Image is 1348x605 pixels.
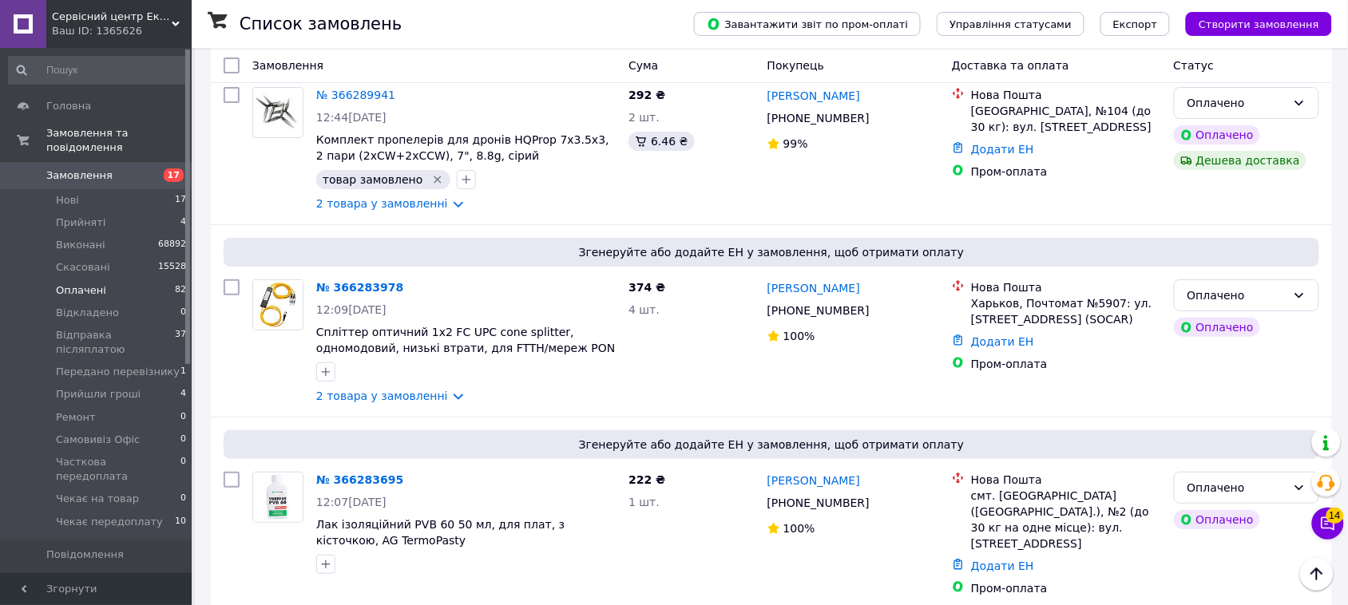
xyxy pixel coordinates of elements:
span: Чекає передоплату [56,515,163,529]
span: [PHONE_NUMBER] [767,496,870,509]
button: Управління статусами [937,12,1084,36]
a: Комплект пропелерів для дронів HQProp 7х3.5х3, 2 пари (2xCW+2xCCW), 7", 8.8g, сірий [316,133,609,162]
span: 12:44[DATE] [316,111,387,124]
div: Ваш ID: 1365626 [52,24,192,38]
a: Фото товару [252,279,303,330]
span: 1 [180,365,186,379]
span: Згенеруйте або додайте ЕН у замовлення, щоб отримати оплату [230,437,1313,453]
span: Скасовані [56,260,110,275]
span: Повідомлення [46,548,124,562]
div: Оплачено [1174,125,1260,144]
div: Дешева доставка [1174,151,1306,170]
span: товар замовлено [323,173,423,186]
button: Чат з покупцем14 [1312,508,1344,540]
span: 0 [180,306,186,320]
img: Фото товару [253,93,303,131]
span: Виконані [56,238,105,252]
div: Оплачено [1187,94,1287,112]
span: 2 шт. [628,111,660,124]
span: Відправка післяплатою [56,328,175,357]
span: Доставка та оплата [952,59,1069,72]
span: 0 [180,492,186,506]
span: [PHONE_NUMBER] [767,304,870,317]
span: Завантажити звіт по пром-оплаті [707,17,908,31]
span: 15528 [158,260,186,275]
span: Замовлення [252,59,323,72]
span: 68892 [158,238,186,252]
a: № 366283695 [316,473,403,486]
span: 0 [180,455,186,484]
span: 82 [175,283,186,298]
span: Замовлення та повідомлення [46,126,192,155]
div: Пром-оплата [971,580,1161,596]
a: Додати ЕН [971,335,1034,348]
span: 10 [175,515,186,529]
a: № 366283978 [316,281,403,294]
img: Фото товару [253,473,303,522]
a: Додати ЕН [971,143,1034,156]
svg: Видалити мітку [431,173,444,186]
span: Сервісний центр Екран [52,10,172,24]
span: Статус [1174,59,1215,72]
a: 2 товара у замовленні [316,389,448,402]
span: 0 [180,433,186,447]
span: [PHONE_NUMBER] [767,112,870,125]
a: [PERSON_NAME] [767,473,860,488]
div: Нова Пошта [971,87,1161,103]
span: Чекає на товар [56,492,139,506]
input: Пошук [8,56,188,85]
span: 12:07[DATE] [316,496,387,508]
div: [GEOGRAPHIC_DATA], №104 (до 30 кг): вул. [STREET_ADDRESS] [971,103,1161,135]
div: Пром-оплата [971,164,1161,180]
span: 100% [783,330,815,342]
span: 17 [175,193,186,208]
div: Оплачено [1187,479,1287,496]
a: № 366289941 [316,89,395,101]
button: Завантажити звіт по пром-оплаті [694,12,921,36]
span: 99% [783,137,808,150]
a: [PERSON_NAME] [767,88,860,104]
span: 292 ₴ [628,89,665,101]
div: Оплачено [1187,287,1287,304]
span: 4 [180,216,186,230]
a: Фото товару [252,87,303,138]
button: Наверх [1300,557,1334,591]
span: Нові [56,193,79,208]
span: 222 ₴ [628,473,665,486]
h1: Список замовлень [240,14,402,34]
div: Нова Пошта [971,472,1161,488]
a: Створити замовлення [1170,17,1332,30]
a: Фото товару [252,472,303,523]
span: Згенеруйте або додайте ЕН у замовлення, щоб отримати оплату [230,244,1313,260]
span: Покупець [767,59,824,72]
span: 14 [1326,506,1344,522]
a: Додати ЕН [971,560,1034,572]
img: Фото товару [253,280,303,330]
span: 374 ₴ [628,281,665,294]
button: Створити замовлення [1186,12,1332,36]
span: Cума [628,59,658,72]
div: Оплачено [1174,510,1260,529]
a: [PERSON_NAME] [767,280,860,296]
span: 1 шт. [628,496,660,508]
span: Експорт [1113,18,1158,30]
div: Нова Пошта [971,279,1161,295]
span: Створити замовлення [1199,18,1319,30]
span: 37 [175,328,186,357]
a: Спліттер оптичний 1x2 FC UPC cone splitter, одномодовий, низькі втрати, для FTTH/мереж PON [316,326,616,354]
span: 4 [180,387,186,401]
div: Оплачено [1174,318,1260,337]
span: Оплачені [56,283,106,298]
span: Відкладено [56,306,119,320]
span: Управління статусами [950,18,1072,30]
span: 0 [180,410,186,425]
span: 4 шт. [628,303,660,316]
div: Пром-оплата [971,356,1161,372]
button: Експорт [1100,12,1171,36]
span: Головна [46,99,91,113]
span: Передано перевізнику [56,365,180,379]
span: Часткова передоплата [56,455,180,484]
a: 2 товара у замовленні [316,197,448,210]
